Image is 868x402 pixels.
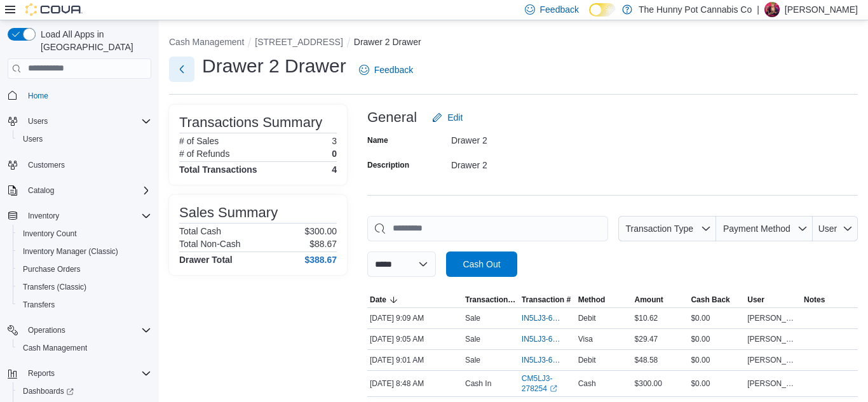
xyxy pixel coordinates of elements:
[13,382,156,400] a: Dashboards
[18,226,82,241] a: Inventory Count
[23,343,87,353] span: Cash Management
[618,216,716,241] button: Transaction Type
[3,207,156,225] button: Inventory
[716,216,813,241] button: Payment Method
[13,243,156,260] button: Inventory Manager (Classic)
[465,379,491,389] p: Cash In
[688,376,745,391] div: $0.00
[13,130,156,148] button: Users
[688,352,745,368] div: $0.00
[367,292,463,307] button: Date
[18,279,151,295] span: Transfers (Classic)
[202,53,346,79] h1: Drawer 2 Drawer
[519,292,576,307] button: Transaction #
[578,334,593,344] span: Visa
[3,156,156,174] button: Customers
[18,340,92,356] a: Cash Management
[625,224,693,234] span: Transaction Type
[635,355,658,365] span: $48.58
[28,368,55,379] span: Reports
[745,292,801,307] button: User
[370,295,386,305] span: Date
[179,115,322,130] h3: Transactions Summary
[18,262,151,277] span: Purchase Orders
[23,183,59,198] button: Catalog
[23,323,71,338] button: Operations
[23,208,64,224] button: Inventory
[23,246,118,257] span: Inventory Manager (Classic)
[3,365,156,382] button: Reports
[18,297,60,312] a: Transfers
[522,373,573,394] a: CM5LJ3-278254External link
[169,57,194,82] button: Next
[367,311,463,326] div: [DATE] 9:09 AM
[757,2,759,17] p: |
[169,36,858,51] nav: An example of EuiBreadcrumbs
[818,224,837,234] span: User
[255,37,342,47] button: [STREET_ADDRESS]
[23,208,151,224] span: Inventory
[367,352,463,368] div: [DATE] 9:01 AM
[747,313,799,323] span: [PERSON_NAME]
[23,157,70,173] a: Customers
[179,226,221,236] h6: Total Cash
[13,225,156,243] button: Inventory Count
[28,325,65,335] span: Operations
[3,86,156,105] button: Home
[179,164,257,175] h4: Total Transactions
[639,2,752,17] p: The Hunny Pot Cannabis Co
[635,313,658,323] span: $10.62
[23,386,74,396] span: Dashboards
[465,334,480,344] p: Sale
[550,385,557,392] svg: External link
[635,295,663,305] span: Amount
[23,300,55,310] span: Transfers
[578,355,596,365] span: Debit
[785,2,858,17] p: [PERSON_NAME]
[522,295,571,305] span: Transaction #
[179,136,219,146] h6: # of Sales
[18,244,151,259] span: Inventory Manager (Classic)
[540,3,579,16] span: Feedback
[465,313,480,323] p: Sale
[28,185,54,196] span: Catalog
[747,334,799,344] span: [PERSON_NAME]
[13,296,156,314] button: Transfers
[23,134,43,144] span: Users
[367,216,608,241] input: This is a search bar. As you type, the results lower in the page will automatically filter.
[332,164,337,175] h4: 4
[23,114,53,129] button: Users
[463,292,519,307] button: Transaction Type
[522,313,560,323] span: IN5LJ3-6146950
[747,379,799,389] span: [PERSON_NAME]
[688,332,745,347] div: $0.00
[169,37,244,47] button: Cash Management
[635,379,662,389] span: $300.00
[23,323,151,338] span: Operations
[813,216,858,241] button: User
[23,282,86,292] span: Transfers (Classic)
[367,110,417,125] h3: General
[367,160,409,170] label: Description
[23,229,77,239] span: Inventory Count
[179,239,241,249] h6: Total Non-Cash
[179,205,278,220] h3: Sales Summary
[522,334,560,344] span: IN5LJ3-6146926
[18,340,151,356] span: Cash Management
[354,57,418,83] a: Feedback
[13,339,156,357] button: Cash Management
[451,155,621,170] div: Drawer 2
[13,278,156,296] button: Transfers (Classic)
[179,149,229,159] h6: # of Refunds
[374,64,413,76] span: Feedback
[723,224,790,234] span: Payment Method
[801,292,858,307] button: Notes
[18,244,123,259] a: Inventory Manager (Classic)
[589,3,616,17] input: Dark Mode
[576,292,632,307] button: Method
[25,3,83,16] img: Cova
[578,313,596,323] span: Debit
[18,131,151,147] span: Users
[18,226,151,241] span: Inventory Count
[3,112,156,130] button: Users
